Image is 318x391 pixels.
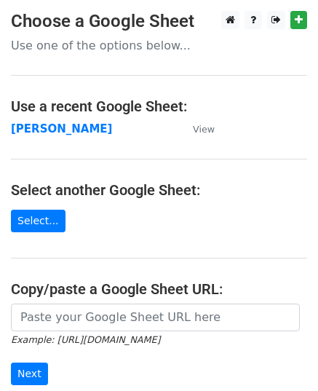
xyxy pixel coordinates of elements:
[11,38,307,53] p: Use one of the options below...
[11,334,160,345] small: Example: [URL][DOMAIN_NAME]
[11,210,65,232] a: Select...
[11,304,300,331] input: Paste your Google Sheet URL here
[11,98,307,115] h4: Use a recent Google Sheet:
[11,11,307,32] h3: Choose a Google Sheet
[11,363,48,385] input: Next
[11,280,307,298] h4: Copy/paste a Google Sheet URL:
[11,181,307,199] h4: Select another Google Sheet:
[178,122,215,135] a: View
[11,122,112,135] a: [PERSON_NAME]
[193,124,215,135] small: View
